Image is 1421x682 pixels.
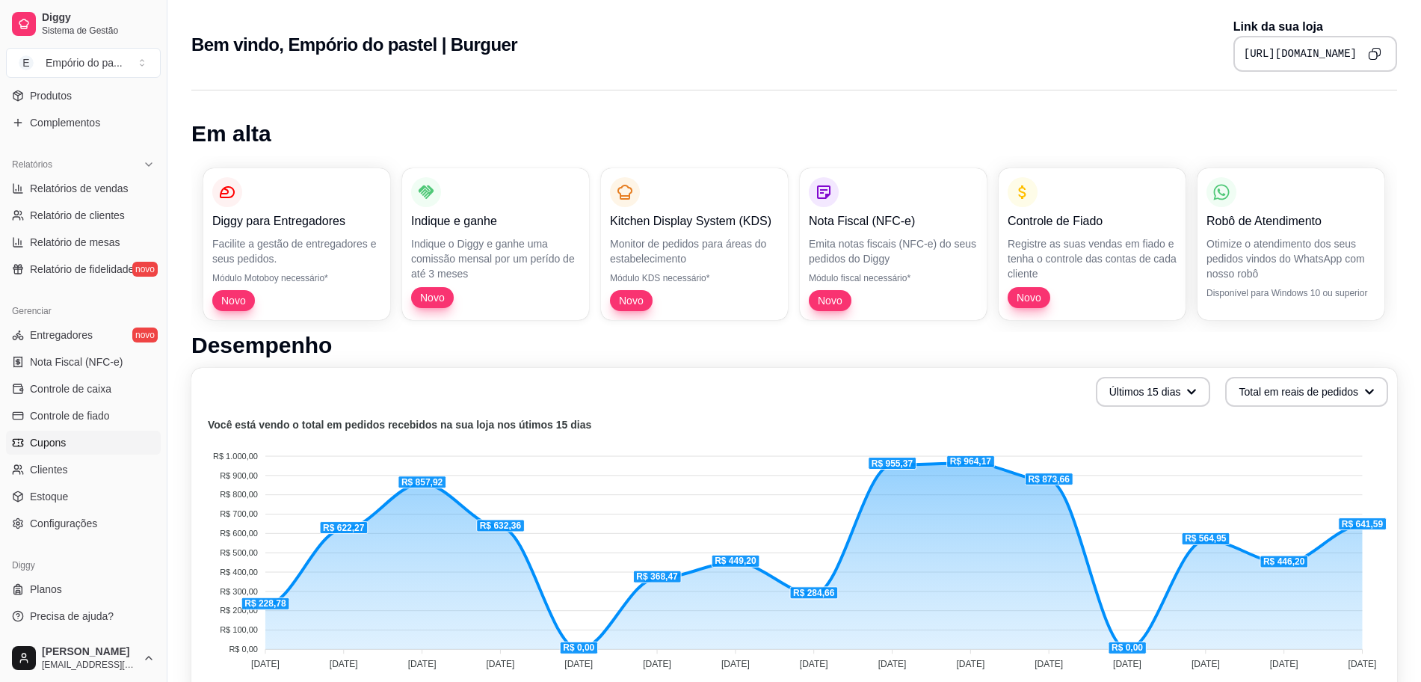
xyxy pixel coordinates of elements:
tspan: [DATE] [643,659,671,669]
tspan: [DATE] [878,659,907,669]
span: Complementos [30,115,100,130]
a: Entregadoresnovo [6,323,161,347]
button: Indique e ganheIndique o Diggy e ganhe uma comissão mensal por um perído de até 3 mesesNovo [402,168,589,320]
button: Robô de AtendimentoOtimize o atendimento dos seus pedidos vindos do WhatsApp com nosso robôDispon... [1197,168,1384,320]
p: Monitor de pedidos para áreas do estabelecimento [610,236,779,266]
tspan: R$ 500,00 [220,548,258,557]
button: Kitchen Display System (KDS)Monitor de pedidos para áreas do estabelecimentoMódulo KDS necessário... [601,168,788,320]
button: Controle de FiadoRegistre as suas vendas em fiado e tenha o controle das contas de cada clienteNovo [999,168,1186,320]
tspan: R$ 700,00 [220,509,258,518]
a: Estoque [6,485,161,509]
tspan: [DATE] [1192,659,1220,669]
p: Emita notas fiscais (NFC-e) do seus pedidos do Diggy [809,236,978,266]
span: Entregadores [30,328,93,342]
tspan: [DATE] [1348,659,1377,669]
span: Novo [812,293,848,308]
a: Controle de caixa [6,377,161,401]
p: Módulo Motoboy necessário* [212,272,381,284]
tspan: R$ 300,00 [220,587,258,596]
p: Link da sua loja [1233,18,1397,36]
div: Empório do pa ... [46,55,123,70]
p: Disponível para Windows 10 ou superior [1206,287,1375,299]
a: Cupons [6,431,161,455]
tspan: [DATE] [1113,659,1141,669]
p: Registre as suas vendas em fiado e tenha o controle das contas de cada cliente [1008,236,1177,281]
p: Otimize o atendimento dos seus pedidos vindos do WhatsApp com nosso robô [1206,236,1375,281]
a: Controle de fiado [6,404,161,428]
span: Cupons [30,435,66,450]
p: Nota Fiscal (NFC-e) [809,212,978,230]
span: Novo [414,290,451,305]
span: Novo [215,293,252,308]
tspan: R$ 600,00 [220,529,258,538]
h2: Bem vindo, Empório do pastel | Burguer [191,33,517,57]
span: Nota Fiscal (NFC-e) [30,354,123,369]
p: Diggy para Entregadores [212,212,381,230]
tspan: [DATE] [408,659,437,669]
pre: [URL][DOMAIN_NAME] [1244,46,1357,61]
a: Relatório de fidelidadenovo [6,257,161,281]
tspan: R$ 900,00 [220,471,258,480]
tspan: [DATE] [1035,659,1063,669]
span: [PERSON_NAME] [42,645,137,659]
a: DiggySistema de Gestão [6,6,161,42]
span: Novo [613,293,650,308]
span: Sistema de Gestão [42,25,155,37]
tspan: [DATE] [330,659,358,669]
button: Select a team [6,48,161,78]
tspan: [DATE] [1270,659,1298,669]
span: Relatório de fidelidade [30,262,134,277]
tspan: R$ 200,00 [220,606,258,615]
div: Diggy [6,553,161,577]
tspan: [DATE] [251,659,280,669]
p: Kitchen Display System (KDS) [610,212,779,230]
a: Relatório de mesas [6,230,161,254]
tspan: R$ 1.000,00 [213,452,258,461]
button: Total em reais de pedidos [1225,377,1388,407]
tspan: R$ 800,00 [220,490,258,499]
span: Controle de caixa [30,381,111,396]
span: Relatórios [12,159,52,170]
span: Estoque [30,489,68,504]
button: Últimos 15 dias [1096,377,1211,407]
a: Complementos [6,111,161,135]
p: Módulo fiscal necessário* [809,272,978,284]
span: [EMAIL_ADDRESS][DOMAIN_NAME] [42,659,137,671]
p: Controle de Fiado [1008,212,1177,230]
a: Produtos [6,84,161,108]
span: E [19,55,34,70]
span: Relatórios de vendas [30,181,129,196]
tspan: [DATE] [721,659,750,669]
p: Robô de Atendimento [1206,212,1375,230]
span: Relatório de mesas [30,235,120,250]
button: [PERSON_NAME][EMAIL_ADDRESS][DOMAIN_NAME] [6,640,161,676]
text: Você está vendo o total em pedidos recebidos na sua loja nos útimos 15 dias [208,419,591,431]
a: Nota Fiscal (NFC-e) [6,350,161,374]
button: Diggy para EntregadoresFacilite a gestão de entregadores e seus pedidos.Módulo Motoboy necessário... [203,168,390,320]
tspan: [DATE] [956,659,984,669]
h1: Desempenho [191,332,1397,359]
tspan: R$ 0,00 [229,645,258,654]
tspan: R$ 100,00 [220,625,258,634]
tspan: [DATE] [564,659,593,669]
a: Relatório de clientes [6,203,161,227]
a: Configurações [6,512,161,535]
span: Clientes [30,462,68,477]
div: Gerenciar [6,299,161,323]
p: Módulo KDS necessário* [610,272,779,284]
p: Indique o Diggy e ganhe uma comissão mensal por um perído de até 3 meses [411,236,580,281]
tspan: [DATE] [487,659,515,669]
span: Novo [1011,290,1047,305]
p: Facilite a gestão de entregadores e seus pedidos. [212,236,381,266]
a: Precisa de ajuda? [6,604,161,628]
span: Precisa de ajuda? [30,609,114,624]
span: Configurações [30,516,97,531]
button: Copy to clipboard [1363,42,1387,66]
a: Relatórios de vendas [6,176,161,200]
span: Relatório de clientes [30,208,125,223]
h1: Em alta [191,120,1397,147]
a: Clientes [6,458,161,482]
span: Diggy [42,11,155,25]
span: Planos [30,582,62,597]
span: Produtos [30,88,72,103]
